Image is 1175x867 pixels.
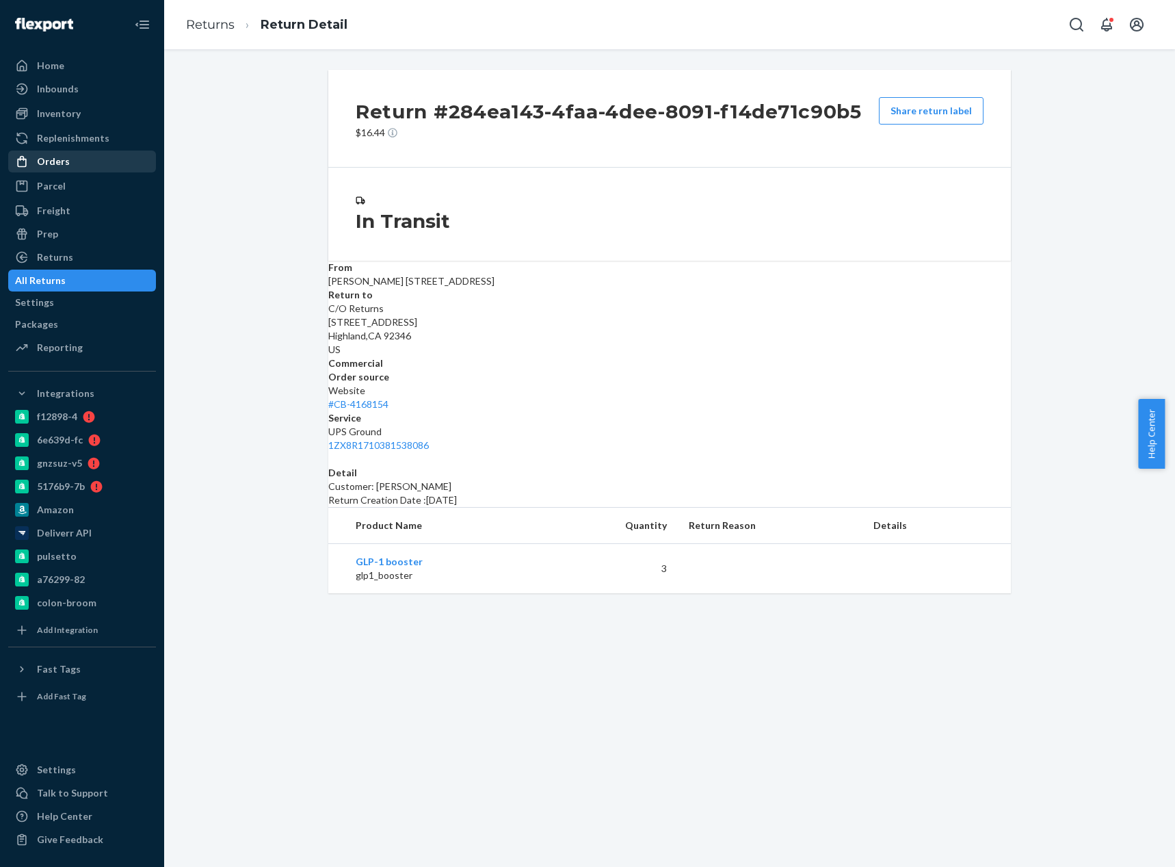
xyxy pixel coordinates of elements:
div: All Returns [15,274,66,287]
button: Open account menu [1123,11,1150,38]
span: [PERSON_NAME] [STREET_ADDRESS] [328,275,494,287]
div: Packages [15,318,58,331]
div: Replenishments [37,131,109,145]
a: Replenishments [8,127,156,149]
a: Packages [8,313,156,335]
a: Help Center [8,805,156,827]
a: Inventory [8,103,156,125]
a: Reporting [8,337,156,359]
img: Flexport logo [15,18,73,31]
div: pulsetto [37,549,77,563]
div: Freight [37,204,70,218]
a: f12898-4 [8,406,156,428]
p: glp1_booster [356,569,536,582]
div: Settings [37,763,76,777]
div: Home [37,59,64,73]
button: Share return label [879,97,983,125]
a: Returns [8,246,156,268]
a: Add Fast Tag [8,686,156,708]
div: Orders [37,155,70,168]
dt: Order source [328,370,1011,384]
a: Home [8,55,156,77]
p: C/O Returns [328,302,1011,315]
button: Give Feedback [8,829,156,851]
a: Prep [8,223,156,245]
a: #CB-4168154 [328,398,388,410]
a: Orders [8,151,156,172]
a: All Returns [8,270,156,292]
a: colon-broom [8,592,156,614]
p: $16.44 [356,126,862,140]
div: Reporting [37,341,83,354]
p: Highland , CA 92346 [328,329,1011,343]
div: f12898-4 [37,410,77,424]
h2: Return #284ea143-4faa-4dee-8091-f14de71c90b5 [356,97,862,126]
div: Fast Tags [37,662,81,676]
div: Returns [37,250,73,264]
div: Prep [37,227,58,241]
a: 5176b9-7b [8,476,156,497]
button: Close Navigation [129,11,156,38]
p: Return Creation Date : [DATE] [328,493,1011,507]
div: Parcel [37,179,66,193]
a: gnzsuz-v5 [8,452,156,474]
h3: In Transit [356,209,983,233]
p: Customer: [PERSON_NAME] [328,480,1011,493]
div: Talk to Support [37,786,108,800]
button: Fast Tags [8,658,156,680]
a: GLP-1 booster [356,556,423,567]
a: Talk to Support [8,782,156,804]
td: 3 [546,544,678,594]
dt: Return to [328,288,1011,302]
a: 1ZX8R1710381538086 [328,439,429,451]
div: Add Integration [37,624,98,636]
ol: breadcrumbs [175,5,358,45]
div: Inbounds [37,82,79,96]
div: Deliverr API [37,526,92,540]
a: Return Detail [261,17,347,32]
button: Open notifications [1093,11,1120,38]
div: Inventory [37,107,81,120]
div: Give Feedback [37,833,103,846]
a: Settings [8,292,156,313]
div: gnzsuz-v5 [37,456,82,470]
div: Help Center [37,810,92,823]
a: Returns [186,17,235,32]
div: a76299-82 [37,573,85,586]
dt: Detail [328,466,1011,480]
a: Add Integration [8,619,156,641]
button: Help Center [1138,399,1165,469]
div: Amazon [37,503,74,517]
a: a76299-82 [8,569,156,591]
div: 6e639d-fc [37,433,83,447]
span: UPS Ground [328,426,382,437]
a: pulsetto [8,545,156,567]
a: Freight [8,200,156,222]
div: Add Fast Tag [37,690,86,702]
div: colon-broom [37,596,96,610]
button: Integrations [8,383,156,404]
div: Integrations [37,387,94,400]
div: 5176b9-7b [37,480,85,493]
th: Quantity [546,508,678,544]
div: Settings [15,296,54,309]
a: Settings [8,759,156,781]
a: Amazon [8,499,156,521]
dt: From [328,261,1011,274]
th: Product Name [328,508,546,544]
a: Parcel [8,175,156,197]
div: Website [328,384,1011,411]
strong: Commercial [328,357,383,369]
a: 6e639d-fc [8,429,156,451]
a: Deliverr API [8,522,156,544]
p: [STREET_ADDRESS] [328,315,1011,329]
dt: Service [328,411,1011,425]
a: Inbounds [8,78,156,100]
th: Details [862,508,1011,544]
th: Return Reason [678,508,862,544]
button: Open Search Box [1063,11,1090,38]
p: US [328,343,1011,357]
